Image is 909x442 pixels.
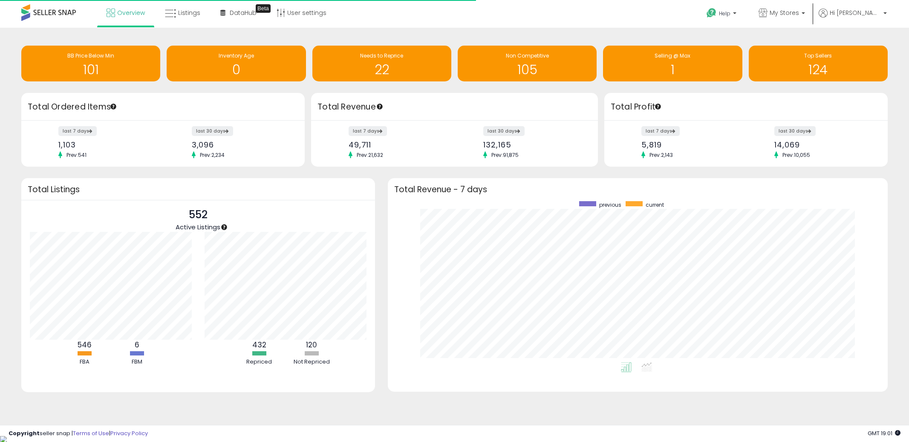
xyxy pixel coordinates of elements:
[317,63,447,77] h1: 22
[117,9,145,17] span: Overview
[749,46,888,81] a: Top Sellers 124
[611,101,881,113] h3: Total Profit
[394,186,881,193] h3: Total Revenue - 7 days
[286,358,337,366] div: Not Repriced
[178,9,200,17] span: Listings
[21,46,160,81] a: BB Price Below Min 101
[487,151,523,159] span: Prev: 91,875
[646,201,664,208] span: current
[506,52,549,59] span: Non Competitive
[135,340,139,350] b: 6
[349,126,387,136] label: last 7 days
[641,126,680,136] label: last 7 days
[830,9,881,17] span: Hi [PERSON_NAME]
[73,429,109,437] a: Terms of Use
[458,46,597,81] a: Non Competitive 105
[9,429,40,437] strong: Copyright
[462,63,592,77] h1: 105
[230,9,257,17] span: DataHub
[804,52,832,59] span: Top Sellers
[770,9,799,17] span: My Stores
[719,10,730,17] span: Help
[819,9,887,28] a: Hi [PERSON_NAME]
[607,63,738,77] h1: 1
[317,101,592,113] h3: Total Revenue
[252,340,266,350] b: 432
[176,207,220,223] p: 552
[599,201,621,208] span: previous
[349,140,448,149] div: 49,711
[28,101,298,113] h3: Total Ordered Items
[59,358,110,366] div: FBA
[706,8,717,18] i: Get Help
[312,46,451,81] a: Needs to Reprice 22
[219,52,254,59] span: Inventory Age
[111,358,162,366] div: FBM
[220,223,228,231] div: Tooltip anchor
[26,63,156,77] h1: 101
[753,63,883,77] h1: 124
[778,151,814,159] span: Prev: 10,055
[655,52,690,59] span: Selling @ Max
[9,430,148,438] div: seller snap | |
[78,340,92,350] b: 546
[234,358,285,366] div: Repriced
[700,1,745,28] a: Help
[306,340,317,350] b: 120
[192,140,290,149] div: 3,096
[176,222,220,231] span: Active Listings
[196,151,229,159] span: Prev: 2,234
[774,140,872,149] div: 14,069
[58,126,97,136] label: last 7 days
[192,126,233,136] label: last 30 days
[256,4,271,13] div: Tooltip anchor
[868,429,900,437] span: 2025-09-7 19:01 GMT
[774,126,816,136] label: last 30 days
[603,46,742,81] a: Selling @ Max 1
[645,151,677,159] span: Prev: 2,143
[171,63,301,77] h1: 0
[641,140,739,149] div: 5,819
[58,140,156,149] div: 1,103
[654,103,662,110] div: Tooltip anchor
[167,46,306,81] a: Inventory Age 0
[62,151,91,159] span: Prev: 541
[352,151,387,159] span: Prev: 21,632
[28,186,369,193] h3: Total Listings
[483,126,525,136] label: last 30 days
[360,52,403,59] span: Needs to Reprice
[483,140,583,149] div: 132,165
[376,103,384,110] div: Tooltip anchor
[110,103,117,110] div: Tooltip anchor
[67,52,114,59] span: BB Price Below Min
[110,429,148,437] a: Privacy Policy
